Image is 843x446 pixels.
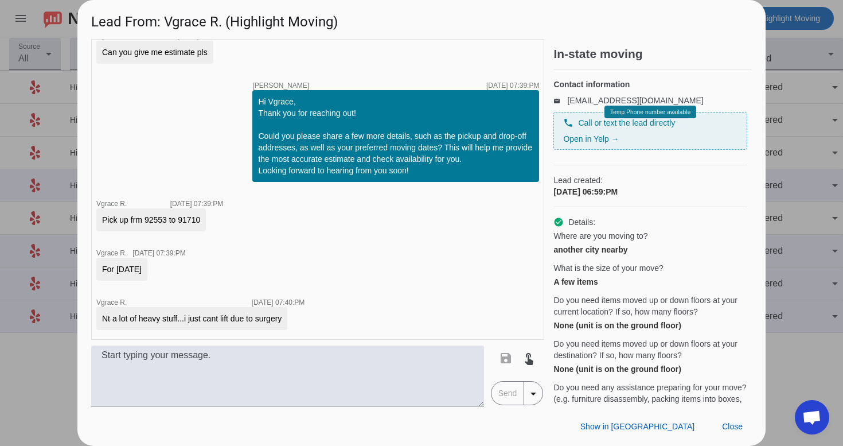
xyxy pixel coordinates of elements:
div: Open chat [795,400,829,435]
h4: Contact information [553,79,747,90]
div: [DATE] 07:39:PM [486,82,539,89]
div: [DATE] 07:39:PM [170,200,223,207]
a: [EMAIL_ADDRESS][DOMAIN_NAME] [567,96,703,105]
span: Vgrace R. [96,200,127,208]
span: Close [722,422,743,431]
button: Show in [GEOGRAPHIC_DATA] [571,416,704,437]
div: Nt a lot of heavy stuff...i just cant lift due to surgery [102,313,282,324]
a: Open in Yelp → [563,134,619,144]
div: Hi Vgrace, Thank you for reaching out! Could you please share a few more details, such as the pic... [258,96,533,176]
span: Vgrace R. [96,249,127,257]
mat-icon: check_circle [553,217,564,227]
span: Show in [GEOGRAPHIC_DATA] [580,422,694,431]
span: Vgrace R. [96,298,127,307]
span: Do you need items moved up or down floors at your destination? If so, how many floors? [553,338,747,361]
div: Pick up frm 92553 to 91710 [102,214,200,226]
mat-icon: phone [563,118,573,128]
span: Where are you moving to? [553,230,647,242]
mat-icon: arrow_drop_down [526,387,540,401]
div: None (unit is on the ground floor) [553,363,747,375]
span: Do you need items moved up or down floors at your current location? If so, how many floors? [553,294,747,317]
div: None (unit is on the ground floor) [553,320,747,331]
span: Do you need any assistance preparing for your move? (e.g. furniture disassembly, packing items in... [553,382,747,416]
div: [DATE] 06:59:PM [553,186,747,197]
span: [PERSON_NAME] [252,82,309,89]
div: A few items [553,276,747,288]
span: Temp Phone number available [610,109,690,115]
button: Close [713,416,752,437]
mat-icon: touch_app [522,351,536,365]
div: Can you give me estimate pls [102,46,208,58]
div: [DATE] 07:39:PM [132,250,185,257]
h2: In-state moving [553,48,752,60]
div: [DATE] 07:40:PM [252,299,305,306]
span: Lead created: [553,174,747,186]
div: [DATE] 07:32:PM [177,33,230,40]
div: For [DATE] [102,263,142,275]
div: another city nearby [553,244,747,255]
span: Call or text the lead directly [578,117,675,129]
span: Details: [568,216,595,228]
mat-icon: email [553,98,567,103]
span: What is the size of your move? [553,262,663,274]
